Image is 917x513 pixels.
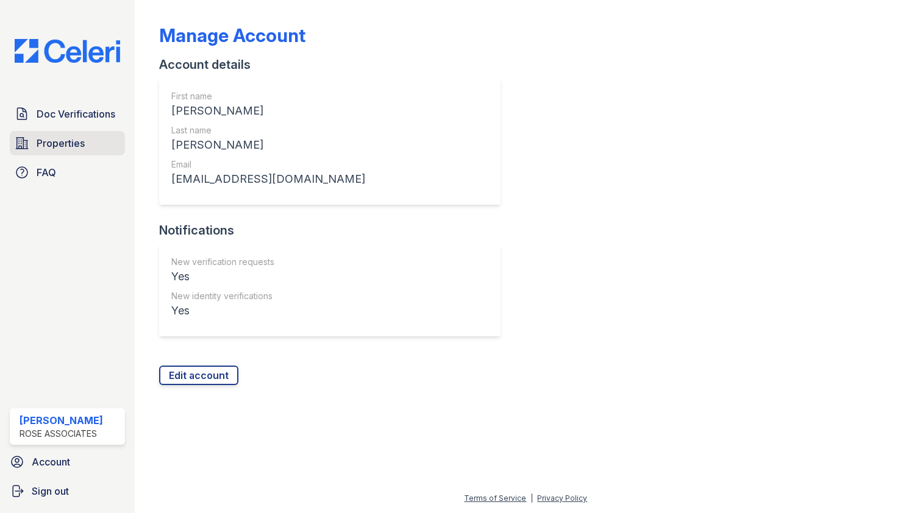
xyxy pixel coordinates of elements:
div: Yes [171,302,274,319]
span: Sign out [32,484,69,498]
div: Last name [171,124,365,136]
div: Email [171,158,365,171]
div: First name [171,90,365,102]
a: Properties [10,131,125,155]
a: Account [5,450,130,474]
div: | [530,494,533,503]
span: Doc Verifications [37,107,115,121]
div: New verification requests [171,256,274,268]
span: Properties [37,136,85,150]
a: FAQ [10,160,125,185]
a: Edit account [159,366,238,385]
a: Terms of Service [464,494,526,503]
a: Sign out [5,479,130,503]
span: Account [32,455,70,469]
div: Account details [159,56,510,73]
div: Yes [171,268,274,285]
img: CE_Logo_Blue-a8612792a0a2168367f1c8372b55b34899dd931a85d93a1a3d3e32e68fde9ad4.png [5,39,130,63]
a: Privacy Policy [537,494,587,503]
a: Doc Verifications [10,102,125,126]
div: Manage Account [159,24,305,46]
span: FAQ [37,165,56,180]
div: [PERSON_NAME] [171,102,365,119]
div: New identity verifications [171,290,274,302]
div: [EMAIL_ADDRESS][DOMAIN_NAME] [171,171,365,188]
div: Rose Associates [20,428,103,440]
div: [PERSON_NAME] [20,413,103,428]
div: Notifications [159,222,510,239]
div: [PERSON_NAME] [171,136,365,154]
